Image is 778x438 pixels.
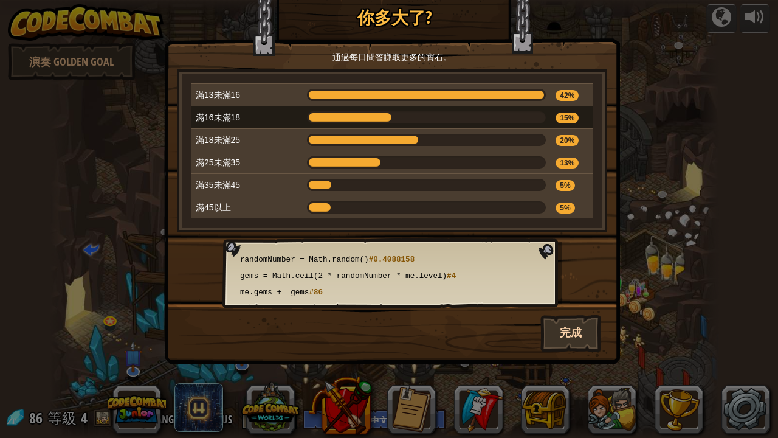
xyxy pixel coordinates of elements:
[196,89,297,101] p: 滿13未滿16
[556,135,579,146] span: 20%
[196,134,297,146] p: 滿18未滿25
[556,113,579,123] span: 15%
[540,315,601,352] button: 完成
[357,5,432,29] span: 你多大了?
[556,203,574,214] span: 5%
[240,272,447,280] span: gems = Math.ceil(2 * randomNumber * me.level)
[309,288,323,297] span: #86
[556,158,579,169] span: 13%
[196,201,297,214] p: 滿45以上
[369,255,415,264] span: #0.4088158
[556,180,574,191] span: 5%
[240,288,309,297] span: me.gems += gems
[240,255,369,264] span: randomNumber = Math.random()
[196,156,297,169] p: 滿25未滿35
[556,90,579,101] span: 42%
[447,272,456,280] span: #4
[180,51,604,63] p: 通過每日問答賺取更多的寶石。
[196,179,297,191] p: 滿35未滿45
[196,111,297,123] p: 滿16未滿18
